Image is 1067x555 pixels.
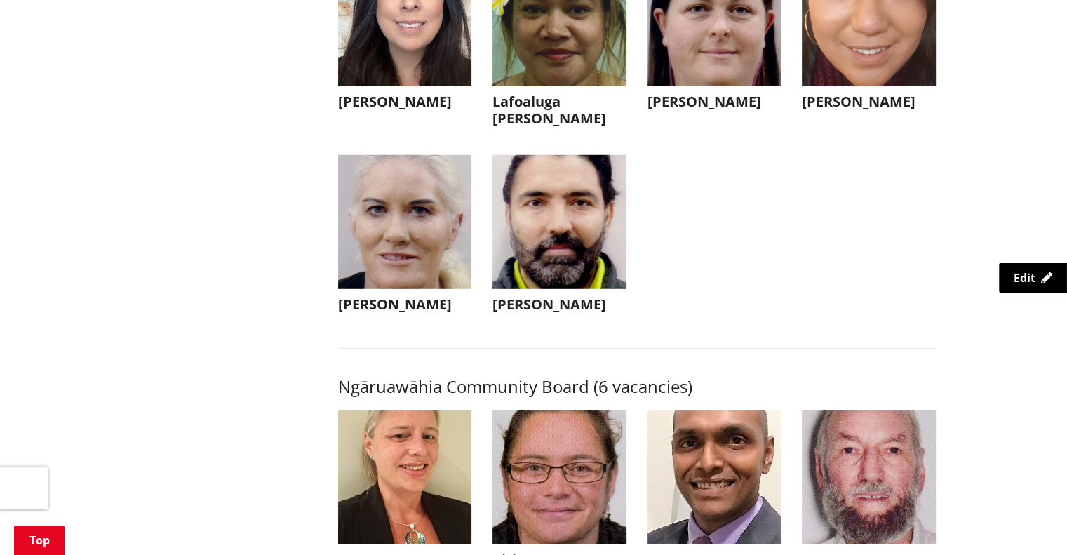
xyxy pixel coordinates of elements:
[492,410,626,544] img: WO-B-NG__MORGAN_K__w37y3
[999,263,1067,293] a: Edit
[338,155,472,320] button: [PERSON_NAME]
[492,93,626,127] h3: Lafoaluga [PERSON_NAME]
[14,526,65,555] a: Top
[492,155,626,320] button: [PERSON_NAME]
[338,93,472,110] h3: [PERSON_NAME]
[338,410,472,544] img: WO-W-NN__FIRTH_D__FVQcs
[1014,270,1035,286] span: Edit
[802,410,936,544] img: WO-B-NG__AYERS_J__8ABdt
[1002,496,1053,547] iframe: Messenger Launcher
[647,410,781,544] img: WO-W-NN__SUDHAN_G__tXp8d
[647,93,781,110] h3: [PERSON_NAME]
[338,155,472,289] img: WO-B-HU__JONES_T__fZ6xw
[338,296,472,313] h3: [PERSON_NAME]
[492,296,626,313] h3: [PERSON_NAME]
[802,93,936,110] h3: [PERSON_NAME]
[492,155,626,289] img: WO-B-HU__SANDHU_J__L6BKv
[338,377,936,397] h3: Ngāruawāhia Community Board (6 vacancies)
